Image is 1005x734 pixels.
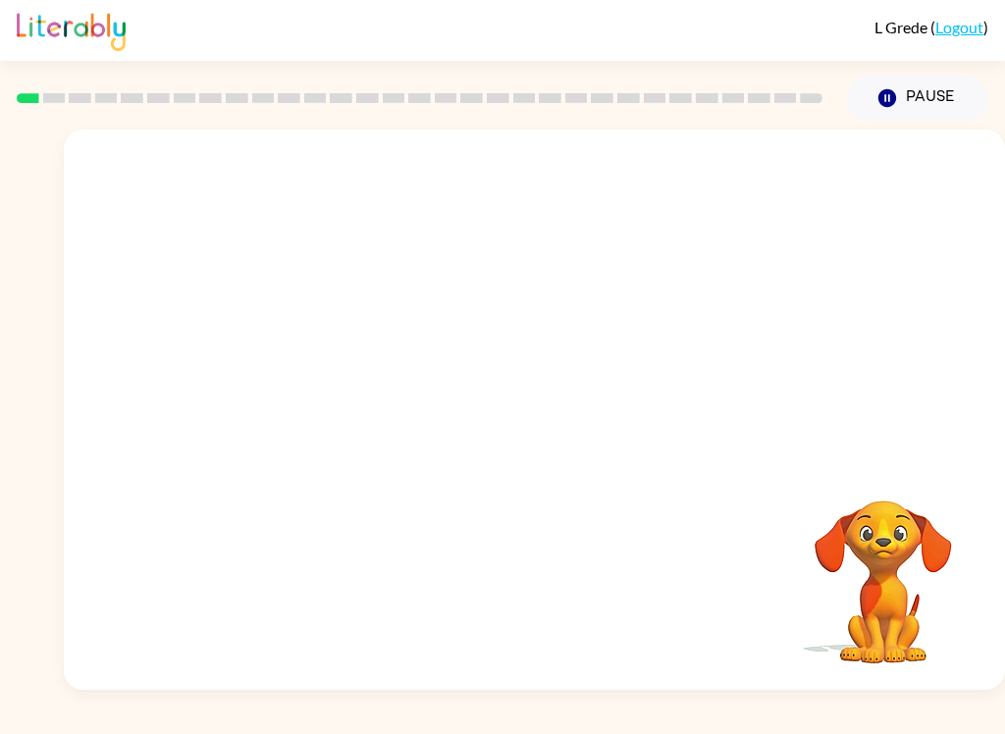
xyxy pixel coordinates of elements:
a: Logout [935,18,983,36]
button: Pause [846,76,988,121]
img: Literably [17,8,126,51]
div: ( ) [874,18,988,36]
span: L Grede [874,18,930,36]
video: Your browser must support playing .mp4 files to use Literably. Please try using another browser. [785,470,981,666]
